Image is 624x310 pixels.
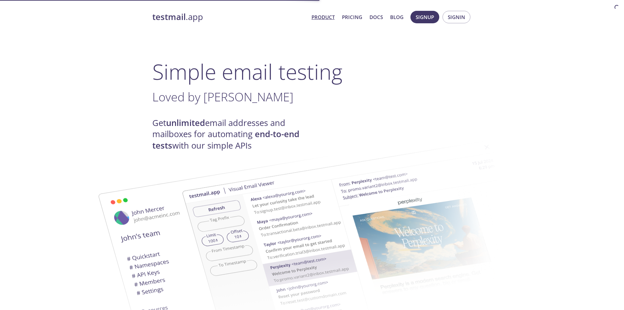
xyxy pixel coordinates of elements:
a: Blog [390,13,404,21]
h1: Simple email testing [152,59,472,84]
span: Loved by [PERSON_NAME] [152,89,293,105]
span: Signin [448,13,465,21]
a: testmail.app [152,11,306,23]
a: Pricing [342,13,362,21]
h4: Get email addresses and mailboxes for automating with our simple APIs [152,117,312,151]
a: Docs [369,13,383,21]
span: Signup [416,13,434,21]
button: Signin [443,11,470,23]
strong: testmail [152,11,186,23]
strong: end-to-end tests [152,128,299,151]
a: Product [312,13,335,21]
strong: unlimited [166,117,205,129]
button: Signup [410,11,439,23]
